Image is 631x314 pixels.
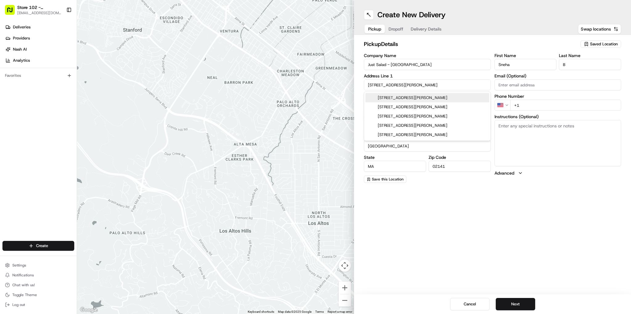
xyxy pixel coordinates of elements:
[495,53,557,58] label: First Name
[364,140,491,151] input: Enter country
[21,65,78,70] div: We're available if you need us!
[2,241,74,251] button: Create
[339,282,351,294] button: Zoom in
[12,302,25,307] span: Log out
[364,161,426,172] input: Enter state
[21,59,101,65] div: Start new chat
[365,93,489,102] div: [STREET_ADDRESS][PERSON_NAME]
[12,292,37,297] span: Toggle Theme
[578,24,621,34] button: Swap locations
[278,310,311,313] span: Map data ©2025 Google
[2,22,77,32] a: Deliveries
[2,33,77,43] a: Providers
[6,25,112,35] p: Welcome 👋
[2,44,77,54] a: Nash AI
[429,155,491,159] label: Zip Code
[17,10,61,15] button: [EMAIL_ADDRESS][DOMAIN_NAME]
[365,130,489,139] div: [STREET_ADDRESS][PERSON_NAME]
[364,59,491,70] input: Enter company name
[364,40,577,48] h2: pickup Details
[495,114,621,119] label: Instructions (Optional)
[2,56,77,65] a: Analytics
[6,6,18,19] img: Nash
[559,59,621,70] input: Enter last name
[495,94,621,98] label: Phone Number
[364,74,491,78] label: Address Line 1
[364,53,491,58] label: Company Name
[61,105,75,109] span: Pylon
[559,53,621,58] label: Last Name
[13,58,30,63] span: Analytics
[2,300,74,309] button: Log out
[377,10,446,20] h1: Create New Delivery
[339,294,351,307] button: Zoom out
[429,161,491,172] input: Enter zip code
[364,79,491,90] input: Enter address
[411,26,442,32] span: Delivery Details
[364,176,406,183] button: Save this Location
[12,89,47,96] span: Knowledge Base
[105,61,112,68] button: Start new chat
[495,59,557,70] input: Enter first name
[2,291,74,299] button: Toggle Theme
[2,281,74,289] button: Chat with us!
[364,155,426,159] label: State
[2,271,74,279] button: Notifications
[365,112,489,121] div: [STREET_ADDRESS][PERSON_NAME]
[450,298,490,310] button: Cancel
[496,298,535,310] button: Next
[2,71,74,81] div: Favorites
[13,47,27,52] span: Nash AI
[248,310,274,314] button: Keyboard shortcuts
[581,26,611,32] span: Swap locations
[6,90,11,95] div: 📗
[365,121,489,130] div: [STREET_ADDRESS][PERSON_NAME]
[495,170,621,176] button: Advanced
[328,310,352,313] a: Report a map error
[510,100,621,111] input: Enter phone number
[339,259,351,272] button: Map camera controls
[13,35,30,41] span: Providers
[368,26,381,32] span: Pickup
[12,283,35,287] span: Chat with us!
[495,74,621,78] label: Email (Optional)
[36,243,48,249] span: Create
[16,40,102,46] input: Clear
[79,306,99,314] img: Google
[4,87,50,98] a: 📗Knowledge Base
[13,24,31,30] span: Deliveries
[495,79,621,90] input: Enter email address
[2,261,74,270] button: Settings
[365,102,489,112] div: [STREET_ADDRESS][PERSON_NAME]
[12,273,34,278] span: Notifications
[495,170,514,176] label: Advanced
[590,41,618,47] span: Saved Location
[364,92,491,141] div: Suggestions
[43,104,75,109] a: Powered byPylon
[58,89,99,96] span: API Documentation
[2,2,64,17] button: Store 102 - [GEOGRAPHIC_DATA] (Just Salad)[EMAIL_ADDRESS][DOMAIN_NAME]
[17,4,61,10] button: Store 102 - [GEOGRAPHIC_DATA] (Just Salad)
[52,90,57,95] div: 💻
[372,177,404,182] span: Save this Location
[79,306,99,314] a: Open this area in Google Maps (opens a new window)
[50,87,101,98] a: 💻API Documentation
[580,40,621,48] button: Saved Location
[6,59,17,70] img: 1736555255976-a54dd68f-1ca7-489b-9aae-adbdc363a1c4
[389,26,403,32] span: Dropoff
[12,263,26,268] span: Settings
[315,310,324,313] a: Terms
